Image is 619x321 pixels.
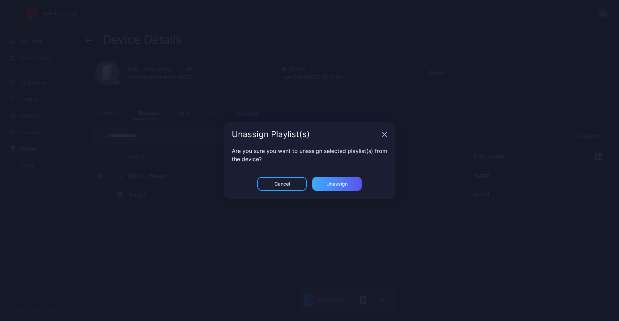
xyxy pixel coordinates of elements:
p: Are you sure you want to unassign selected playlist(s) from the device? [232,147,387,163]
button: Unassign [312,177,362,191]
button: Cancel [257,177,307,191]
div: Unassign Playlist(s) [232,130,379,139]
div: Unassign [326,181,348,187]
div: Cancel [274,181,290,187]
